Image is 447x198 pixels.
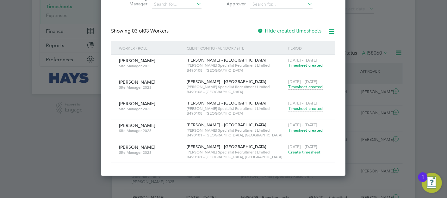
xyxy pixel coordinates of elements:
[187,63,285,68] span: [PERSON_NAME] Specialist Recruitment Limited
[288,128,323,133] span: Timesheet created
[119,150,182,155] span: Site Manager 2025
[421,177,424,185] div: 1
[119,123,155,128] span: [PERSON_NAME]
[288,57,317,63] span: [DATE] - [DATE]
[117,41,185,55] div: Worker / Role
[119,144,155,150] span: [PERSON_NAME]
[288,84,323,90] span: Timesheet created
[187,84,285,89] span: [PERSON_NAME] Specialist Recruitment Limited
[119,106,182,111] span: Site Manager 2025
[187,150,285,155] span: [PERSON_NAME] Specialist Recruitment Limited
[257,28,321,34] label: Hide created timesheets
[111,28,170,34] div: Showing
[187,128,285,133] span: [PERSON_NAME] Specialist Recruitment Limited
[119,63,182,69] span: Site Manager 2025
[288,106,323,111] span: Timesheet created
[187,106,285,111] span: [PERSON_NAME] Specialist Recruitment Limited
[119,85,182,90] span: Site Manager 2025
[288,122,317,128] span: [DATE] - [DATE]
[187,122,266,128] span: [PERSON_NAME] - [GEOGRAPHIC_DATA]
[422,173,442,193] button: Open Resource Center, 1 new notification
[187,89,285,94] span: B490108 - [GEOGRAPHIC_DATA]
[187,144,266,149] span: [PERSON_NAME] - [GEOGRAPHIC_DATA]
[119,58,155,63] span: [PERSON_NAME]
[132,28,143,34] span: 03 of
[187,57,266,63] span: [PERSON_NAME] - [GEOGRAPHIC_DATA]
[288,79,317,84] span: [DATE] - [DATE]
[288,63,323,68] span: Timesheet created
[185,41,287,55] div: Client Config / Vendor / Site
[187,100,266,106] span: [PERSON_NAME] - [GEOGRAPHIC_DATA]
[119,79,155,85] span: [PERSON_NAME]
[187,111,285,116] span: B490108 - [GEOGRAPHIC_DATA]
[187,133,285,138] span: B490101 - [GEOGRAPHIC_DATA], [GEOGRAPHIC_DATA]
[187,79,266,84] span: [PERSON_NAME] - [GEOGRAPHIC_DATA]
[187,154,285,159] span: B490101 - [GEOGRAPHIC_DATA], [GEOGRAPHIC_DATA]
[119,128,182,133] span: Site Manager 2025
[119,101,155,106] span: [PERSON_NAME]
[288,144,317,149] span: [DATE] - [DATE]
[132,28,169,34] span: 03 Workers
[288,149,320,155] span: Create timesheet
[287,41,329,55] div: Period
[187,68,285,73] span: B490108 - [GEOGRAPHIC_DATA]
[288,100,317,106] span: [DATE] - [DATE]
